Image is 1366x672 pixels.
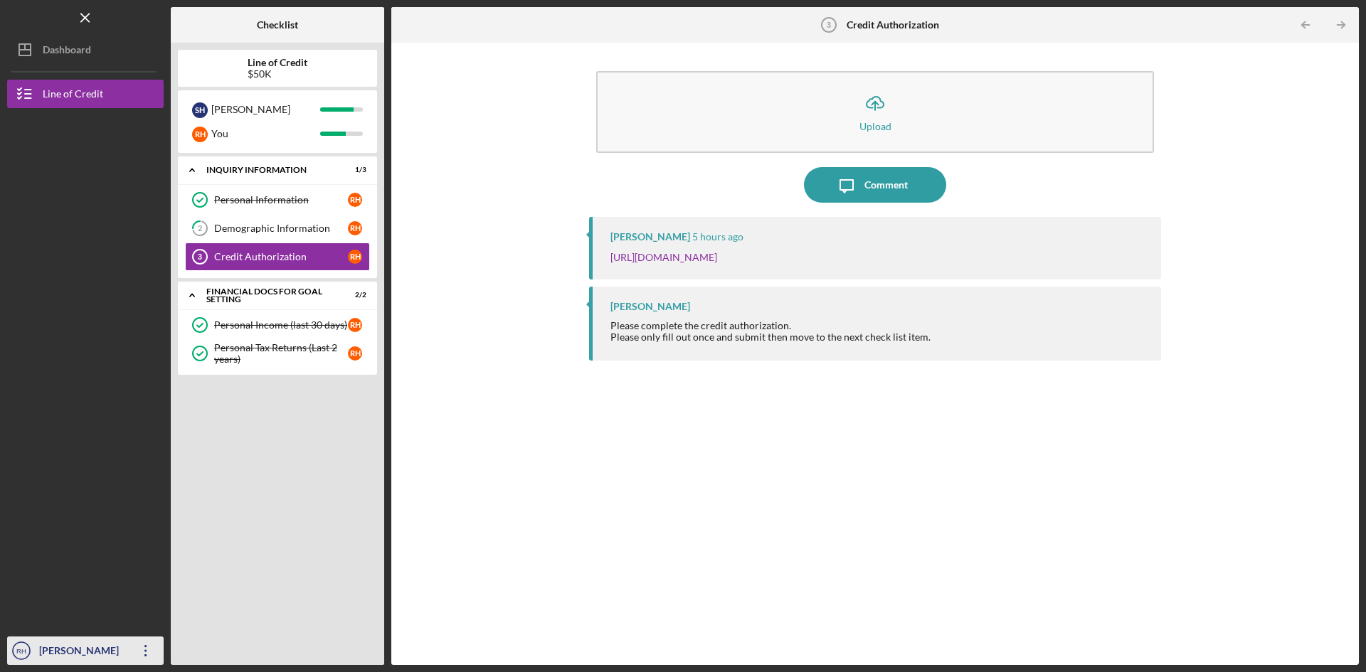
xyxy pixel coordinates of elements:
[341,166,366,174] div: 1 / 3
[804,167,946,203] button: Comment
[827,21,831,29] tspan: 3
[610,231,690,242] div: [PERSON_NAME]
[16,647,26,655] text: RH
[7,636,164,665] button: RH[PERSON_NAME]
[610,320,931,331] div: Please complete the credit authorization.
[214,223,348,234] div: Demographic Information
[192,127,208,142] div: R H
[257,19,298,31] b: Checklist
[211,97,320,122] div: [PERSON_NAME]
[198,224,202,233] tspan: 2
[211,122,320,146] div: You
[341,291,366,299] div: 2 / 2
[348,193,362,207] div: R H
[214,194,348,206] div: Personal Information
[192,102,208,118] div: S H
[610,331,931,343] div: Please only fill out once and submit then move to the next check list item.
[864,167,908,203] div: Comment
[185,186,370,214] a: Personal InformationRH
[214,251,348,262] div: Credit Authorization
[7,36,164,64] button: Dashboard
[198,252,202,261] tspan: 3
[348,318,362,332] div: R H
[206,287,331,304] div: Financial Docs for Goal Setting
[596,71,1154,153] button: Upload
[214,342,348,365] div: Personal Tax Returns (Last 2 years)
[692,231,743,242] time: 2025-09-02 17:18
[248,57,307,68] b: Line of Credit
[847,19,939,31] b: Credit Authorization
[348,346,362,361] div: R H
[610,301,690,312] div: [PERSON_NAME]
[206,166,331,174] div: INQUIRY INFORMATION
[248,68,307,80] div: $50K
[185,242,370,271] a: 3Credit AuthorizationRH
[610,251,717,263] a: [URL][DOMAIN_NAME]
[348,250,362,264] div: R H
[348,221,362,235] div: R H
[214,319,348,331] div: Personal Income (last 30 days)
[7,80,164,108] button: Line of Credit
[185,311,370,339] a: Personal Income (last 30 days)RH
[43,80,103,112] div: Line of Credit
[36,636,128,668] div: [PERSON_NAME]
[185,214,370,242] a: 2Demographic InformationRH
[185,339,370,368] a: Personal Tax Returns (Last 2 years)RH
[859,121,891,132] div: Upload
[43,36,91,68] div: Dashboard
